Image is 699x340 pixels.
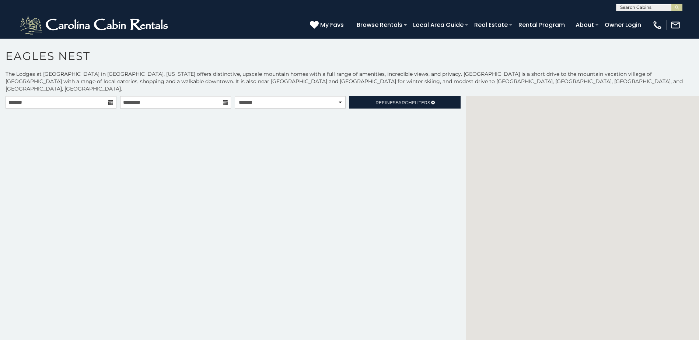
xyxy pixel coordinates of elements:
[393,100,412,105] span: Search
[310,20,346,30] a: My Favs
[409,18,467,31] a: Local Area Guide
[652,20,663,30] img: phone-regular-white.png
[670,20,681,30] img: mail-regular-white.png
[320,20,344,29] span: My Favs
[515,18,569,31] a: Rental Program
[601,18,645,31] a: Owner Login
[375,100,430,105] span: Refine Filters
[572,18,598,31] a: About
[353,18,406,31] a: Browse Rentals
[349,96,460,109] a: RefineSearchFilters
[18,14,171,36] img: White-1-2.png
[471,18,511,31] a: Real Estate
